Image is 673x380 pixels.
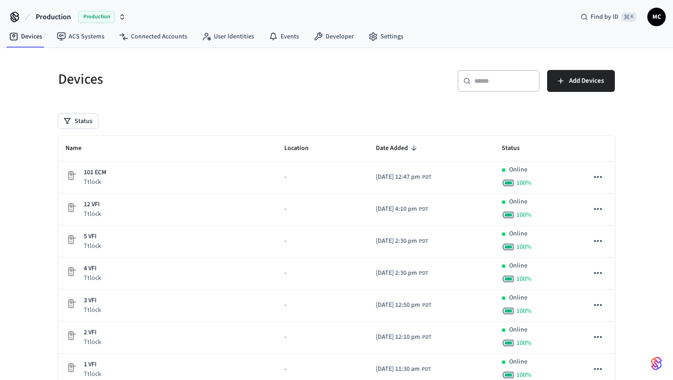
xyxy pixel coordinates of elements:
[422,301,431,310] span: PDT
[509,165,527,175] p: Online
[84,168,106,177] p: 101 ECM
[84,177,106,187] p: Ttlock
[516,274,532,284] span: 100 %
[84,209,101,219] p: Ttlock
[509,293,527,303] p: Online
[84,369,101,379] p: Ttlock
[376,300,431,310] div: America/Los_Angeles
[65,141,93,155] span: Name
[376,268,428,278] div: America/Los_Angeles
[284,332,286,342] span: -
[84,360,101,369] p: 1 VFI
[621,12,636,21] span: ⌘ K
[284,268,286,278] span: -
[516,242,532,252] span: 100 %
[84,337,101,347] p: Ttlock
[284,236,286,246] span: -
[547,70,615,92] button: Add Devices
[65,298,76,309] img: Placeholder Lock Image
[422,173,431,182] span: PDT
[58,70,331,89] h5: Devices
[376,332,431,342] div: America/Los_Angeles
[422,333,431,342] span: PDT
[284,172,286,182] span: -
[651,356,662,371] img: SeamLogoGradient.69752ec5.svg
[195,28,261,45] a: User Identities
[376,236,417,246] span: [DATE] 2:30 pm
[376,268,417,278] span: [DATE] 2:30 pm
[509,357,527,367] p: Online
[376,172,420,182] span: [DATE] 12:47 pm
[361,28,411,45] a: Settings
[84,305,101,315] p: Ttlock
[84,232,101,241] p: 5 VFI
[284,364,286,374] span: -
[65,202,76,213] img: Placeholder Lock Image
[419,205,428,214] span: PDT
[509,261,527,271] p: Online
[376,204,417,214] span: [DATE] 4:10 pm
[284,300,286,310] span: -
[49,28,112,45] a: ACS Systems
[376,300,420,310] span: [DATE] 12:50 pm
[65,330,76,341] img: Placeholder Lock Image
[78,11,115,23] span: Production
[284,141,320,155] span: Location
[509,325,527,335] p: Online
[65,362,76,373] img: Placeholder Lock Image
[376,332,420,342] span: [DATE] 12:10 pm
[516,370,532,380] span: 100 %
[422,365,431,374] span: PDT
[84,296,101,305] p: 3 VFI
[58,114,98,128] button: Status
[516,210,532,219] span: 100 %
[647,8,666,26] button: MC
[2,28,49,45] a: Devices
[509,229,527,239] p: Online
[376,204,428,214] div: America/Los_Angeles
[65,170,76,181] img: Placeholder Lock Image
[573,9,644,25] div: Find by ID⌘ K
[419,269,428,278] span: PDT
[84,273,101,283] p: Ttlock
[502,141,532,155] span: Status
[376,364,431,374] div: America/Los_Angeles
[306,28,361,45] a: Developer
[509,197,527,207] p: Online
[261,28,306,45] a: Events
[376,141,420,155] span: Date Added
[516,306,532,316] span: 100 %
[376,172,431,182] div: America/Los_Angeles
[516,338,532,348] span: 100 %
[569,75,604,87] span: Add Devices
[284,204,286,214] span: -
[84,241,101,251] p: Ttlock
[376,236,428,246] div: America/Los_Angeles
[65,266,76,277] img: Placeholder Lock Image
[112,28,195,45] a: Connected Accounts
[84,328,101,337] p: 2 VFI
[65,234,76,245] img: Placeholder Lock Image
[36,11,71,22] span: Production
[84,200,101,209] p: 12 VFI
[591,12,619,21] span: Find by ID
[648,9,665,25] span: MC
[376,364,420,374] span: [DATE] 11:30 am
[419,237,428,246] span: PDT
[516,178,532,187] span: 100 %
[84,264,101,273] p: 4 VFI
